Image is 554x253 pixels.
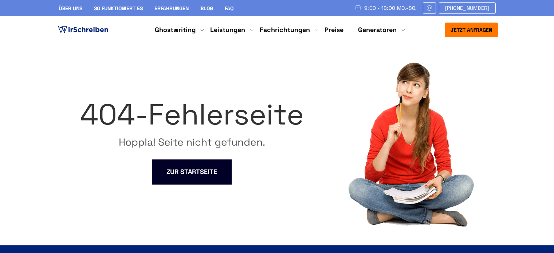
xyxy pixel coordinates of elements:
a: Generatoren [358,25,397,34]
a: Über uns [59,5,82,12]
a: Blog [200,5,213,12]
a: Fachrichtungen [260,25,310,34]
span: [PHONE_NUMBER] [445,5,490,11]
a: Leistungen [210,25,245,34]
img: Schedule [355,5,361,11]
a: So funktioniert es [94,5,143,12]
a: FAQ [225,5,233,12]
a: [PHONE_NUMBER] [439,2,496,14]
button: Jetzt anfragen [445,23,498,37]
img: logo ghostwriter-österreich [56,24,110,35]
a: Erfahrungen [154,5,189,12]
span: 9:00 - 18:00 Mo.-So. [364,5,417,11]
div: 404-Fehlerseite [80,91,304,138]
a: ZUR STARTSEITE [152,159,232,185]
a: Ghostwriting [155,25,196,34]
img: Email [426,5,433,11]
a: Preise [325,25,343,34]
p: Hoppla! Seite nicht gefunden. [80,138,304,146]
